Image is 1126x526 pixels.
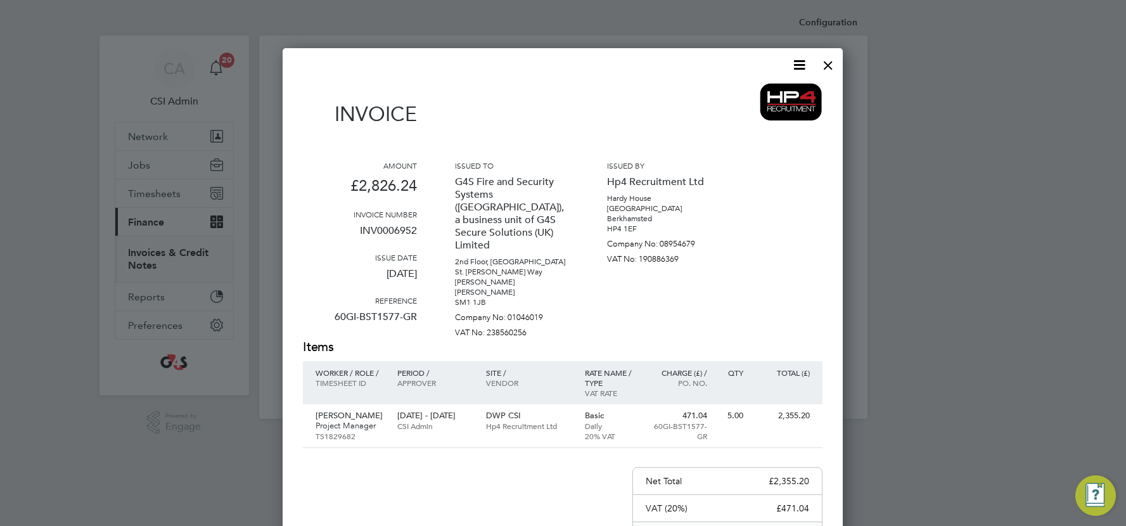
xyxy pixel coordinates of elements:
p: St. [PERSON_NAME] Way [455,267,569,277]
p: DWP CSI [486,411,572,421]
h2: Items [303,338,822,356]
p: [DATE] - [DATE] [397,411,473,421]
p: SM1 1JB [455,297,569,307]
p: 20% VAT [585,431,640,441]
p: [PERSON_NAME] [316,411,385,421]
p: Charge (£) / [652,368,707,378]
h1: Invoice [303,102,417,126]
p: Hp4 Recruitment Ltd [486,421,572,431]
p: Net Total [646,475,682,487]
p: Rate name / type [585,368,640,388]
p: [PERSON_NAME] [455,287,569,297]
p: 2,355.20 [756,411,810,421]
p: 471.04 [652,411,707,421]
p: TS1829682 [316,431,385,441]
p: G4S Fire and Security Systems ([GEOGRAPHIC_DATA]), a business unit of G4S Secure Solutions (UK) L... [455,170,569,257]
p: Berkhamsted [607,214,721,224]
h3: Amount [303,160,417,170]
p: VAT No: 238560256 [455,323,569,338]
p: Worker / Role / [316,368,385,378]
p: 60GI-BST1577-GR [303,305,417,338]
p: Period / [397,368,473,378]
img: hp4recruitment-logo-remittance.png [760,83,822,121]
p: HP4 1EF [607,224,721,234]
button: Engage Resource Center [1075,475,1116,516]
p: CSI Admin [397,421,473,431]
p: QTY [720,368,743,378]
p: £471.04 [776,503,809,514]
h3: Issue date [303,252,417,262]
p: Timesheet ID [316,378,385,388]
h3: Issued to [455,160,569,170]
h3: Invoice number [303,209,417,219]
p: Project Manager [316,421,385,431]
p: Site / [486,368,572,378]
p: Total (£) [756,368,810,378]
p: Approver [397,378,473,388]
p: £2,355.20 [769,475,809,487]
p: Hp4 Recruitment Ltd [607,170,721,193]
p: 60GI-BST1577-GR [652,421,707,441]
p: Company No: 08954679 [607,234,721,249]
p: Po. No. [652,378,707,388]
p: VAT No: 190886369 [607,249,721,264]
h3: Reference [303,295,417,305]
p: [GEOGRAPHIC_DATA] [607,203,721,214]
p: [PERSON_NAME] [455,277,569,287]
p: £2,826.24 [303,170,417,209]
p: VAT (20%) [646,503,688,514]
p: Daily [585,421,640,431]
p: 5.00 [720,411,743,421]
p: Company No: 01046019 [455,307,569,323]
p: Basic [585,411,640,421]
p: 2nd Floor, [GEOGRAPHIC_DATA] [455,257,569,267]
p: VAT rate [585,388,640,398]
p: Vendor [486,378,572,388]
p: Hardy House [607,193,721,203]
h3: Issued by [607,160,721,170]
p: INV0006952 [303,219,417,252]
p: [DATE] [303,262,417,295]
